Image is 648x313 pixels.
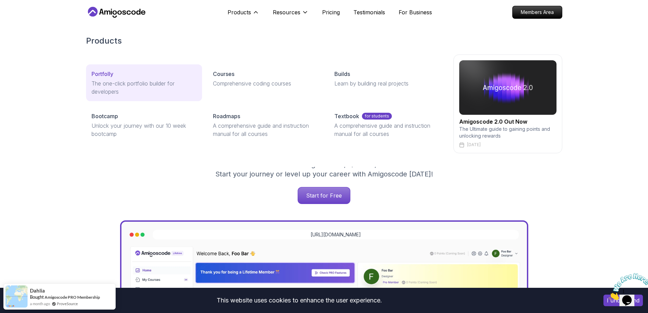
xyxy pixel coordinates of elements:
h2: Amigoscode 2.0 Out Now [459,118,556,126]
p: Courses [213,70,234,78]
span: Dahlia [30,288,45,294]
p: Textbook [334,112,359,120]
p: Portfolly [92,70,113,78]
a: For Business [399,8,432,16]
img: provesource social proof notification image [5,285,28,308]
a: BootcampUnlock your journey with our 10 week bootcamp [86,107,202,143]
a: amigoscode 2.0Amigoscode 2.0 Out NowThe Ultimate guide to gaining points and unlocking rewards[DATE] [453,54,562,153]
p: Start for Free [298,187,350,204]
p: Members Area [513,6,562,18]
span: 1 [3,3,5,9]
a: CoursesComprehensive coding courses [207,64,323,93]
img: amigoscode 2.0 [459,60,556,115]
a: Testimonials [353,8,385,16]
p: Learn by building real projects [334,79,439,88]
p: Bootcamp [92,112,118,120]
h2: Products [86,35,562,46]
p: Unlock your journey with our 10 week bootcamp [92,122,197,138]
img: Chat attention grabber [3,3,45,30]
p: Products [228,8,251,16]
p: [DATE] [467,142,481,147]
p: Comprehensive coding courses [213,79,318,88]
span: a month ago [30,301,50,307]
span: Bought [30,294,44,300]
p: The Ultimate guide to gaining points and unlocking rewards [459,126,556,139]
button: Accept cookies [603,295,643,306]
a: Pricing [322,8,340,16]
p: Builds [334,70,350,78]
p: A comprehensive guide and instruction manual for all courses [213,122,318,138]
p: A comprehensive guide and instruction manual for all courses [334,122,439,138]
p: for students [362,113,392,120]
iframe: chat widget [606,270,648,303]
div: This website uses cookies to enhance the user experience. [5,293,593,308]
a: BuildsLearn by building real projects [329,64,445,93]
p: Get unlimited access to coding , , and . Start your journey or level up your career with Amigosco... [210,160,438,179]
button: Products [228,8,259,22]
a: Start for Free [298,187,350,204]
a: PortfollyThe one-click portfolio builder for developers [86,64,202,101]
a: RoadmapsA comprehensive guide and instruction manual for all courses [207,107,323,143]
a: Textbookfor studentsA comprehensive guide and instruction manual for all courses [329,107,445,143]
p: The one-click portfolio builder for developers [92,79,197,96]
a: [URL][DOMAIN_NAME] [311,231,361,238]
a: Members Area [512,6,562,19]
p: Resources [273,8,300,16]
button: Resources [273,8,309,22]
p: Roadmaps [213,112,240,120]
a: Amigoscode PRO Membership [45,295,100,300]
a: ProveSource [57,301,78,307]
